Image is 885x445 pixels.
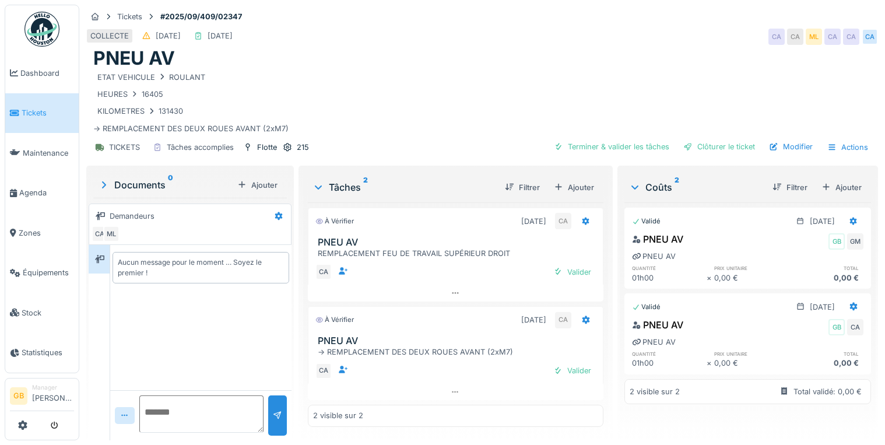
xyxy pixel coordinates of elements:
div: CA [315,264,332,280]
div: -> REMPLACEMENT DES DEUX ROUES AVANT (2xM7) [93,70,871,135]
div: Clôturer le ticket [679,139,760,155]
div: Tâches [312,180,495,194]
a: GB Manager[PERSON_NAME] [10,383,74,411]
div: GM [847,233,863,250]
div: CA [843,29,859,45]
div: -> REMPLACEMENT DES DEUX ROUES AVANT (2xM7) [318,346,598,358]
div: Tickets [117,11,142,22]
h6: quantité [632,264,707,272]
div: CA [768,29,785,45]
div: ETAT VEHICULE ROULANT [97,72,205,83]
h6: prix unitaire [714,264,789,272]
div: × [707,358,714,369]
div: CA [92,226,108,242]
div: CA [315,363,332,379]
div: 0,00 € [714,272,789,283]
div: CA [824,29,841,45]
div: CA [555,312,571,328]
div: Validé [632,302,661,312]
div: Ajouter [817,180,866,195]
div: HEURES 16405 [97,89,163,100]
span: Stock [22,307,74,318]
span: Dashboard [20,68,74,79]
div: TICKETS [109,142,140,153]
div: 215 [297,142,309,153]
div: GB [828,233,845,250]
div: CA [862,29,878,45]
div: À vérifier [315,216,354,226]
div: [DATE] [521,314,546,325]
h6: quantité [632,350,707,358]
div: PNEU AV [632,251,676,262]
div: 0,00 € [789,358,863,369]
div: Manager [32,383,74,392]
h6: total [789,350,863,358]
div: Tâches accomplies [167,142,234,153]
li: [PERSON_NAME] [32,383,74,408]
sup: 2 [363,180,368,194]
div: ML [103,226,120,242]
div: Aucun message pour le moment … Soyez le premier ! [118,257,284,278]
a: Équipements [5,253,79,293]
div: COLLECTE [90,30,129,41]
div: ML [806,29,822,45]
div: Modifier [764,139,817,155]
a: Maintenance [5,133,79,173]
div: [DATE] [208,30,233,41]
span: Maintenance [23,148,74,159]
div: Ajouter [549,180,599,195]
div: KILOMETRES 131430 [97,106,183,117]
div: 01h00 [632,272,707,283]
img: Badge_color-CXgf-gQk.svg [24,12,59,47]
div: [DATE] [810,302,835,313]
h6: total [789,264,863,272]
div: 01h00 [632,358,707,369]
h6: prix unitaire [714,350,789,358]
div: GB [828,319,845,335]
div: CA [847,319,863,335]
span: Agenda [19,187,74,198]
a: Statistiques [5,333,79,373]
div: Filtrer [768,180,812,195]
span: Tickets [22,107,74,118]
div: Coûts [629,180,763,194]
strong: #2025/09/409/02347 [156,11,247,22]
div: 2 visible sur 2 [630,386,680,397]
div: À vérifier [315,315,354,325]
div: Valider [549,363,596,379]
sup: 2 [675,180,679,194]
a: Stock [5,293,79,333]
div: CA [787,29,803,45]
div: PNEU AV [632,337,676,348]
a: Dashboard [5,53,79,93]
div: [DATE] [810,216,835,227]
div: Flotte [257,142,277,153]
div: Actions [822,139,873,156]
a: Tickets [5,93,79,134]
div: PNEU AV [632,232,683,246]
div: [DATE] [521,216,546,227]
div: 0,00 € [714,358,789,369]
span: Statistiques [22,347,74,358]
h3: PNEU AV [318,237,598,248]
div: Documents [98,178,233,192]
span: Équipements [23,267,74,278]
div: Total validé: 0,00 € [793,386,862,397]
li: GB [10,387,27,405]
div: Filtrer [500,180,545,195]
div: Terminer & valider les tâches [549,139,674,155]
a: Zones [5,213,79,253]
div: Ajouter [233,177,282,193]
div: REMPLACEMENT FEU DE TRAVAIL SUPÉRIEUR DROIT [318,248,598,259]
sup: 0 [168,178,173,192]
div: 2 visible sur 2 [313,410,363,421]
h1: PNEU AV [93,47,175,69]
div: CA [555,213,571,229]
div: × [707,272,714,283]
a: Agenda [5,173,79,213]
div: [DATE] [156,30,181,41]
div: PNEU AV [632,318,683,332]
span: Zones [19,227,74,239]
h3: PNEU AV [318,335,598,346]
div: Validé [632,216,661,226]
